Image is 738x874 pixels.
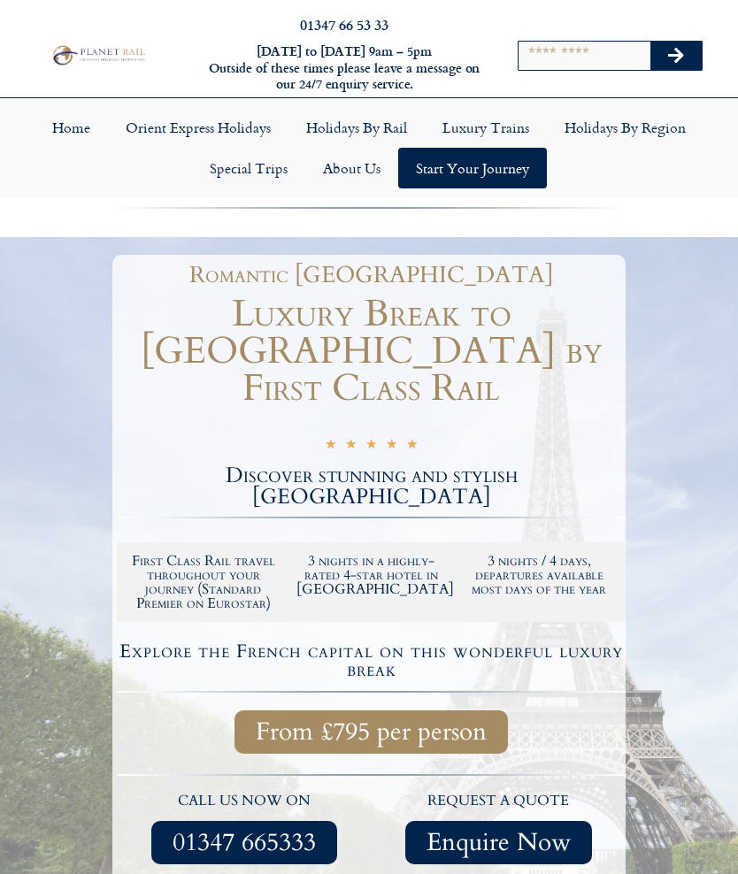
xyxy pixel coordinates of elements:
[300,14,388,34] a: 01347 66 53 33
[49,43,148,67] img: Planet Rail Train Holidays Logo
[151,821,337,864] a: 01347 665333
[305,148,398,188] a: About Us
[381,790,618,813] p: request a quote
[256,721,487,743] span: From £795 per person
[9,107,729,188] nav: Menu
[345,438,357,455] i: ★
[398,148,547,188] a: Start your Journey
[365,438,377,455] i: ★
[296,554,447,596] h2: 3 nights in a highly-rated 4-star hotel in [GEOGRAPHIC_DATA]
[425,107,547,148] a: Luxury Trains
[117,295,626,407] h1: Luxury Break to [GEOGRAPHIC_DATA] by First Class Rail
[547,107,703,148] a: Holidays by Region
[35,107,108,148] a: Home
[427,832,571,854] span: Enquire Now
[126,264,617,287] h1: Romantic [GEOGRAPHIC_DATA]
[126,790,363,813] p: call us now on
[128,554,279,610] h2: First Class Rail travel throughout your journey (Standard Premier on Eurostar)
[108,107,288,148] a: Orient Express Holidays
[201,43,488,93] h6: [DATE] to [DATE] 9am – 5pm Outside of these times please leave a message on our 24/7 enquiry serv...
[117,465,626,508] h2: Discover stunning and stylish [GEOGRAPHIC_DATA]
[173,832,316,854] span: 01347 665333
[234,710,508,754] a: From £795 per person
[325,436,418,455] div: 5/5
[192,148,305,188] a: Special Trips
[119,642,623,679] h4: Explore the French capital on this wonderful luxury break
[406,438,418,455] i: ★
[386,438,397,455] i: ★
[405,821,592,864] a: Enquire Now
[464,554,614,596] h2: 3 nights / 4 days, departures available most days of the year
[325,438,336,455] i: ★
[288,107,425,148] a: Holidays by Rail
[650,42,702,70] button: Search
